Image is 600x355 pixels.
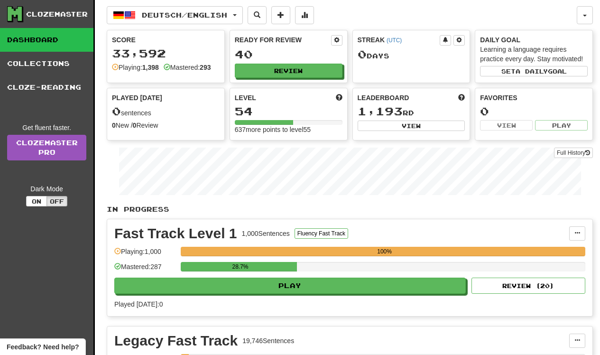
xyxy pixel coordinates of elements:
span: 0 [112,104,121,118]
span: Leaderboard [358,93,409,103]
button: Review (20) [471,278,585,294]
a: (UTC) [387,37,402,44]
div: sentences [112,105,220,118]
div: Mastered: 287 [114,262,176,278]
button: More stats [295,6,314,24]
div: Clozemaster [26,9,88,19]
div: rd [358,105,465,118]
div: Legacy Fast Track [114,334,238,348]
button: On [26,196,47,206]
div: 40 [235,48,342,60]
strong: 293 [200,64,211,71]
span: This week in points, UTC [458,93,465,103]
div: Fast Track Level 1 [114,226,237,241]
div: New / Review [112,121,220,130]
button: Search sentences [248,6,267,24]
span: Deutsch / English [142,11,227,19]
div: Playing: 1,000 [114,247,176,262]
button: Full History [554,148,593,158]
div: Score [112,35,220,45]
span: Level [235,93,256,103]
div: Dark Mode [7,184,86,194]
div: 19,746 Sentences [242,336,294,346]
div: Get fluent faster. [7,123,86,132]
div: Favorites [480,93,588,103]
strong: 1,398 [142,64,159,71]
button: Review [235,64,342,78]
div: 54 [235,105,342,117]
button: Deutsch/English [107,6,243,24]
div: Playing: [112,63,159,72]
button: View [480,120,533,131]
p: In Progress [107,205,593,214]
div: 637 more points to level 55 [235,125,342,134]
button: Seta dailygoal [480,66,588,76]
div: 28.7% [184,262,297,271]
div: Day s [358,48,465,61]
div: 1,000 Sentences [242,229,290,238]
strong: 0 [112,121,116,129]
div: Learning a language requires practice every day. Stay motivated! [480,45,588,64]
button: Fluency Fast Track [295,228,348,239]
div: 100% [184,247,585,256]
div: 33,592 [112,47,220,59]
span: a daily [516,68,548,75]
div: Streak [358,35,440,45]
button: View [358,121,465,131]
div: 0 [480,105,588,117]
span: 0 [358,47,367,61]
span: Score more points to level up [336,93,342,103]
span: Open feedback widget [7,342,79,352]
div: Mastered: [164,63,211,72]
div: Ready for Review [235,35,331,45]
button: Add sentence to collection [271,6,290,24]
button: Play [114,278,466,294]
button: Off [46,196,67,206]
div: Daily Goal [480,35,588,45]
span: Played [DATE] [112,93,162,103]
strong: 0 [133,121,137,129]
span: Played [DATE]: 0 [114,300,163,308]
span: 1,193 [358,104,403,118]
a: ClozemasterPro [7,135,86,160]
button: Play [535,120,588,131]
